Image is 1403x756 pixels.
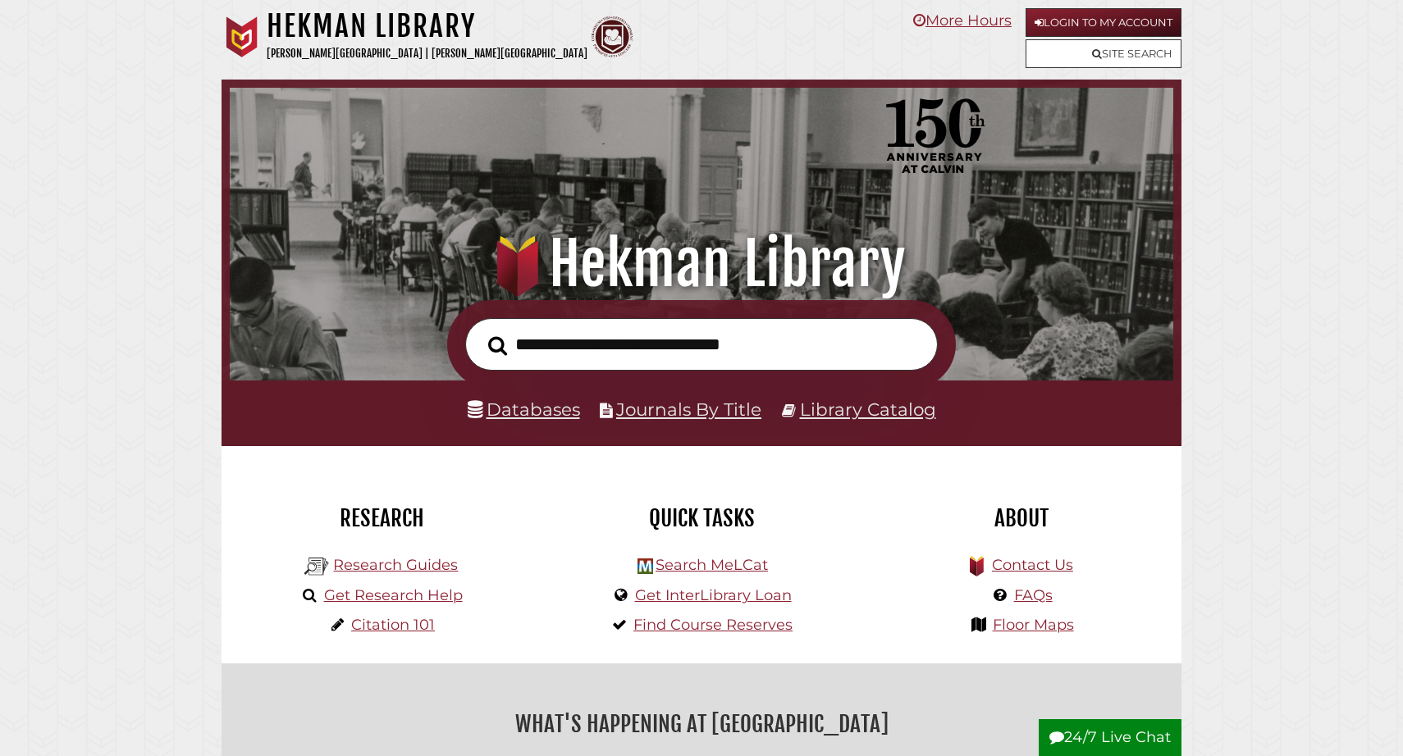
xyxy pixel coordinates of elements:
[468,398,580,420] a: Databases
[592,16,633,57] img: Calvin Theological Seminary
[333,556,458,574] a: Research Guides
[351,616,435,634] a: Citation 101
[324,586,463,604] a: Get Research Help
[234,705,1169,743] h2: What's Happening at [GEOGRAPHIC_DATA]
[800,398,936,420] a: Library Catalog
[616,398,761,420] a: Journals By Title
[913,11,1012,30] a: More Hours
[635,586,792,604] a: Get InterLibrary Loan
[251,228,1153,300] h1: Hekman Library
[488,335,507,356] i: Search
[656,556,768,574] a: Search MeLCat
[874,504,1169,532] h2: About
[304,554,329,579] img: Hekman Library Logo
[480,331,515,361] button: Search
[1014,586,1053,604] a: FAQs
[1026,8,1181,37] a: Login to My Account
[1026,39,1181,68] a: Site Search
[638,558,653,574] img: Hekman Library Logo
[993,616,1074,634] a: Floor Maps
[554,504,849,532] h2: Quick Tasks
[267,44,587,63] p: [PERSON_NAME][GEOGRAPHIC_DATA] | [PERSON_NAME][GEOGRAPHIC_DATA]
[234,504,529,532] h2: Research
[633,616,793,634] a: Find Course Reserves
[222,16,263,57] img: Calvin University
[992,556,1073,574] a: Contact Us
[267,8,587,44] h1: Hekman Library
